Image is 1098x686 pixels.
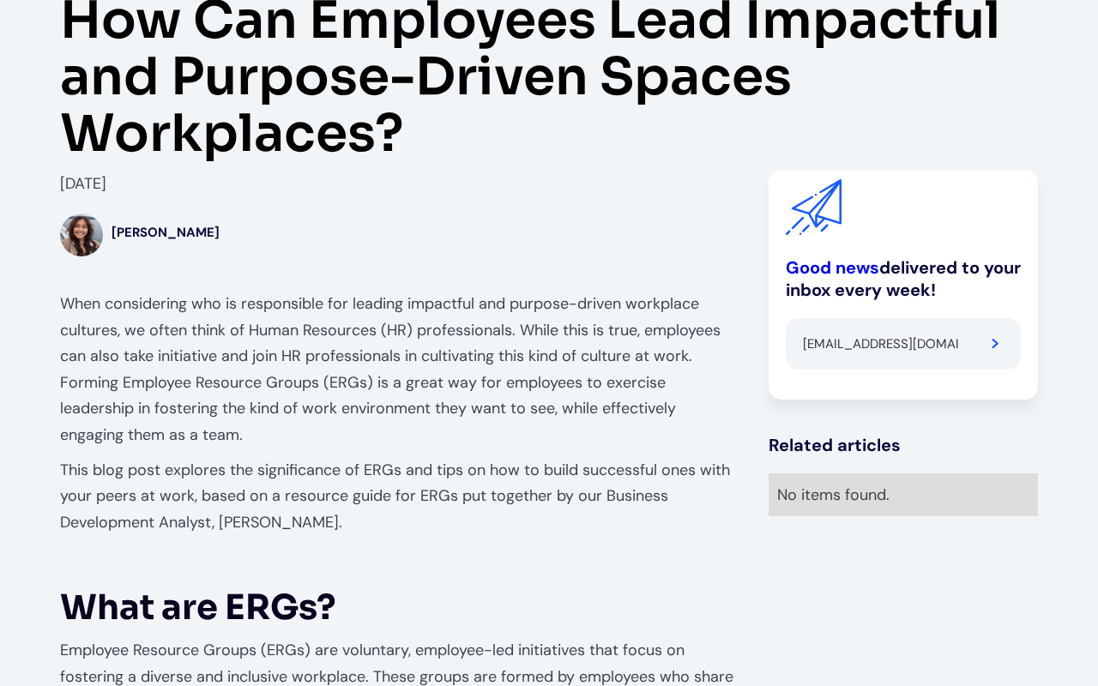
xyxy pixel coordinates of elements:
[60,586,336,629] strong: What are ERGs?
[112,222,220,244] div: [PERSON_NAME]
[969,318,1021,370] input: Submit
[786,318,1021,370] form: Email Form
[60,457,734,536] p: This blog post explores the significance of ERGs and tips on how to build successful ones with yo...
[777,482,1029,508] div: No items found.
[769,434,1038,456] div: Related articles
[992,339,999,349] img: Send email button.
[786,318,969,370] input: Email address
[786,256,1021,301] div: delivered to your inbox every week!
[60,291,734,448] p: When considering who is responsible for leading impactful and purpose-driven workplace cultures, ...
[60,544,734,570] p: ‍
[786,256,879,279] a: Good news
[60,171,734,197] div: [DATE]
